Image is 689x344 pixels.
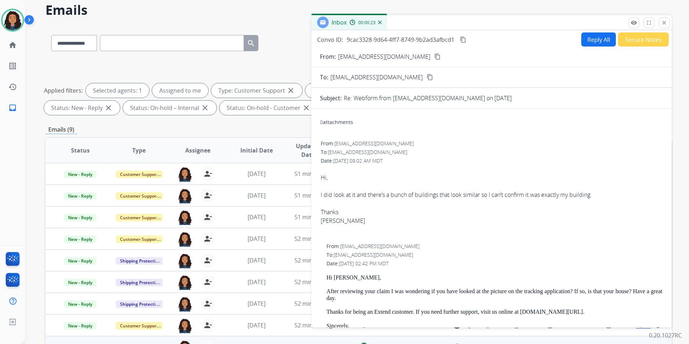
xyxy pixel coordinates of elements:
div: Date: [321,157,662,164]
p: From: [320,52,336,61]
mat-icon: person_remove [204,234,212,243]
span: 52 minutes ago [294,321,336,329]
span: New - Reply [64,279,97,286]
div: Status: New - Reply [44,101,120,115]
span: [EMAIL_ADDRESS][DOMAIN_NAME] [330,73,423,81]
mat-icon: search [247,39,255,48]
button: Reply All [581,32,616,47]
span: Customer Support [116,171,163,178]
p: After reviewing your claim I was wondering if you have looked at the picture on the tracking appl... [326,288,662,301]
p: 0.20.1027RC [649,331,682,340]
div: Assigned to me [152,83,208,98]
span: Shipping Protection [116,279,165,286]
span: Assignee [185,146,210,155]
mat-icon: close [201,103,209,112]
img: agent-avatar [178,167,192,182]
p: Emails (9) [45,125,77,134]
span: Initial Date [240,146,273,155]
span: [EMAIL_ADDRESS][DOMAIN_NAME] [328,149,407,155]
span: Shipping Protection [116,300,165,308]
span: [DATE] [248,213,266,221]
p: Convo ID: [317,35,343,44]
span: 51 minutes ago [294,213,336,221]
span: New - Reply [64,171,97,178]
span: Customer Support [116,192,163,200]
span: 52 minutes ago [294,256,336,264]
span: Updated Date [292,142,324,159]
p: Applied filters: [44,86,83,95]
span: [DATE] [248,321,266,329]
mat-icon: person_remove [204,191,212,200]
img: agent-avatar [178,253,192,268]
img: agent-avatar [178,210,192,225]
div: attachments [320,119,353,126]
mat-icon: close [661,19,667,26]
p: Subject: [320,94,342,102]
mat-icon: remove_red_eye [631,19,637,26]
mat-icon: person_remove [204,213,212,221]
div: Hi, [321,173,662,182]
img: agent-avatar [178,275,192,290]
p: To: [320,73,328,81]
mat-icon: content_copy [460,36,466,43]
span: [EMAIL_ADDRESS][DOMAIN_NAME] [334,140,414,147]
span: Shipping Protection [116,257,165,265]
mat-icon: person_remove [204,169,212,178]
mat-icon: fullscreen [646,19,652,26]
span: 51 minutes ago [294,170,336,178]
span: 52 minutes ago [294,235,336,243]
span: 00:00:23 [358,20,375,26]
div: [PERSON_NAME] [321,216,662,225]
p: [EMAIL_ADDRESS][DOMAIN_NAME] [338,52,430,61]
mat-icon: close [104,103,113,112]
img: agent-avatar [178,188,192,203]
button: Secure Notes [618,32,669,47]
div: I did look at it and there’s a bunch of buildings that look similar so I can’t confirm it was exa... [321,190,662,199]
div: Selected agents: 1 [86,83,149,98]
mat-icon: content_copy [427,74,433,80]
span: Status [71,146,90,155]
div: Status: On-hold – Internal [123,101,217,115]
mat-icon: person_remove [204,299,212,308]
span: Inbox [332,18,347,26]
p: Hi [PERSON_NAME], [326,274,662,281]
div: Type: Shipping Protection [305,83,400,98]
div: From: [326,243,662,250]
span: New - Reply [64,214,97,221]
span: Type [132,146,146,155]
span: [EMAIL_ADDRESS][DOMAIN_NAME] [334,251,413,258]
span: Customer Support [116,235,163,243]
span: [DATE] 02:42 PM MDT [339,260,388,267]
mat-icon: inbox [8,103,17,112]
span: 52 minutes ago [294,300,336,308]
mat-icon: content_copy [434,53,441,60]
span: New - Reply [64,257,97,265]
span: Customer Support [116,214,163,221]
img: avatar [3,10,23,30]
mat-icon: close [302,103,311,112]
div: To: [326,251,662,259]
span: [DATE] [248,170,266,178]
span: 52 minutes ago [294,278,336,286]
p: Sincerely, The Extend Customer Care Team [326,323,662,336]
span: [EMAIL_ADDRESS][DOMAIN_NAME] [340,243,419,250]
p: Thanks for being an Extend customer. If you need further support, visit us online at [DOMAIN_NAME... [326,309,662,315]
span: Customer Support [116,322,163,330]
span: New - Reply [64,322,97,330]
img: agent-avatar [178,231,192,247]
mat-icon: person_remove [204,256,212,265]
p: Re: Webform from [EMAIL_ADDRESS][DOMAIN_NAME] on [DATE] [344,94,512,102]
div: Thanks [321,208,662,216]
mat-icon: close [286,86,295,95]
span: 0 [320,119,323,125]
span: [DATE] [248,191,266,199]
span: 9cac3328-9d64-4ff7-8749-9b2ad3afbcd1 [347,36,454,44]
span: 51 minutes ago [294,191,336,199]
div: Status: On-hold - Customer [219,101,318,115]
span: [DATE] 09:02 AM MDT [333,157,383,164]
div: Date: [326,260,662,267]
div: To: [321,149,662,156]
div: Type: Customer Support [211,83,302,98]
img: agent-avatar [178,296,192,312]
span: [DATE] [248,256,266,264]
